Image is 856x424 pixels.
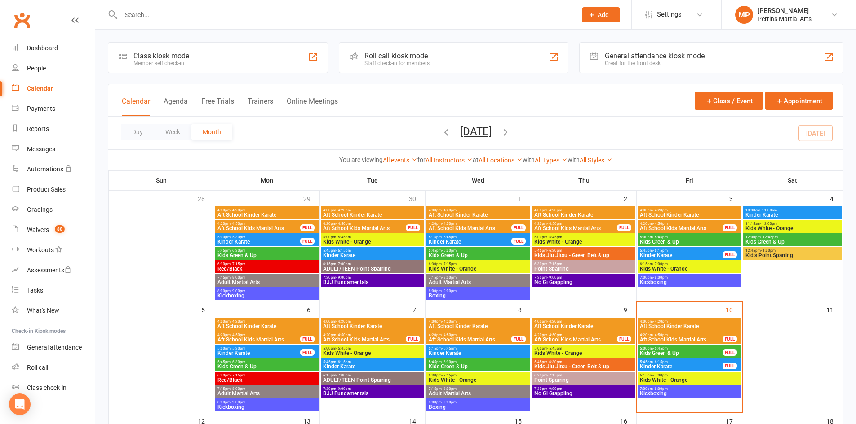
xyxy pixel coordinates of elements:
div: Dashboard [27,44,58,52]
div: Payments [27,105,55,112]
a: Dashboard [12,38,95,58]
div: Assessments [27,267,71,274]
div: General attendance [27,344,82,351]
a: Automations [12,159,95,179]
a: Gradings [12,200,95,220]
a: Class kiosk mode [12,378,95,398]
div: Class check-in [27,384,67,391]
div: Gradings [27,206,53,213]
div: Roll call [27,364,48,371]
a: What's New [12,301,95,321]
a: People [12,58,95,79]
a: Calendar [12,79,95,99]
a: Workouts [12,240,95,260]
div: Workouts [27,246,54,254]
div: Calendar [27,85,53,92]
span: 80 [55,225,65,233]
div: Tasks [27,287,43,294]
div: Open Intercom Messenger [9,393,31,415]
div: Reports [27,125,49,132]
a: Tasks [12,280,95,301]
a: Clubworx [11,9,33,31]
a: Reports [12,119,95,139]
a: Product Sales [12,179,95,200]
div: Messages [27,145,55,153]
div: Automations [27,166,63,173]
a: Assessments [12,260,95,280]
div: Product Sales [27,186,66,193]
div: Waivers [27,226,49,233]
a: Messages [12,139,95,159]
div: What's New [27,307,59,314]
a: Waivers 80 [12,220,95,240]
a: Payments [12,99,95,119]
a: General attendance kiosk mode [12,337,95,358]
a: Roll call [12,358,95,378]
div: People [27,65,46,72]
